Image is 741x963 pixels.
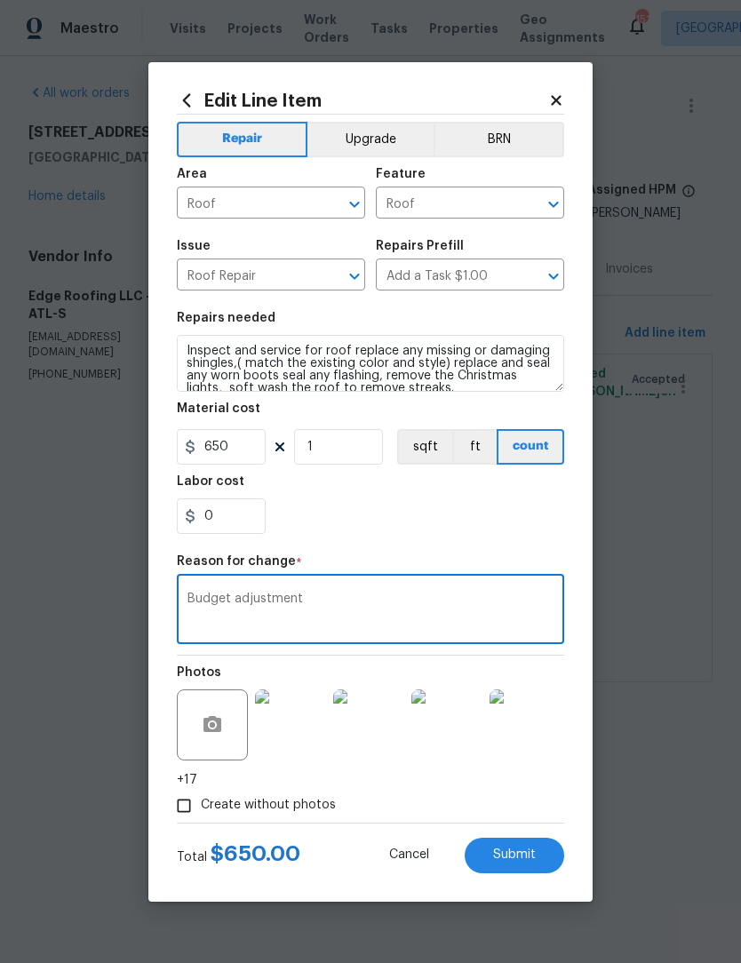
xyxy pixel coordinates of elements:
[376,168,426,180] h5: Feature
[177,240,211,252] h5: Issue
[434,122,564,157] button: BRN
[177,168,207,180] h5: Area
[177,475,244,488] h5: Labor cost
[177,312,275,324] h5: Repairs needed
[177,122,307,157] button: Repair
[541,264,566,289] button: Open
[497,429,564,465] button: count
[177,555,296,568] h5: Reason for change
[342,264,367,289] button: Open
[307,122,434,157] button: Upgrade
[389,848,429,862] span: Cancel
[177,845,300,866] div: Total
[177,91,548,110] h2: Edit Line Item
[541,192,566,217] button: Open
[177,335,564,392] textarea: Inspect and service for roof replace any missing or damaging shingles,( match the existing color ...
[452,429,497,465] button: ft
[342,192,367,217] button: Open
[211,843,300,864] span: $ 650.00
[177,771,197,789] span: +17
[201,796,336,815] span: Create without photos
[177,666,221,679] h5: Photos
[361,838,458,873] button: Cancel
[493,848,536,862] span: Submit
[177,402,260,415] h5: Material cost
[187,593,554,630] textarea: Budget adjustment
[376,240,464,252] h5: Repairs Prefill
[397,429,452,465] button: sqft
[465,838,564,873] button: Submit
